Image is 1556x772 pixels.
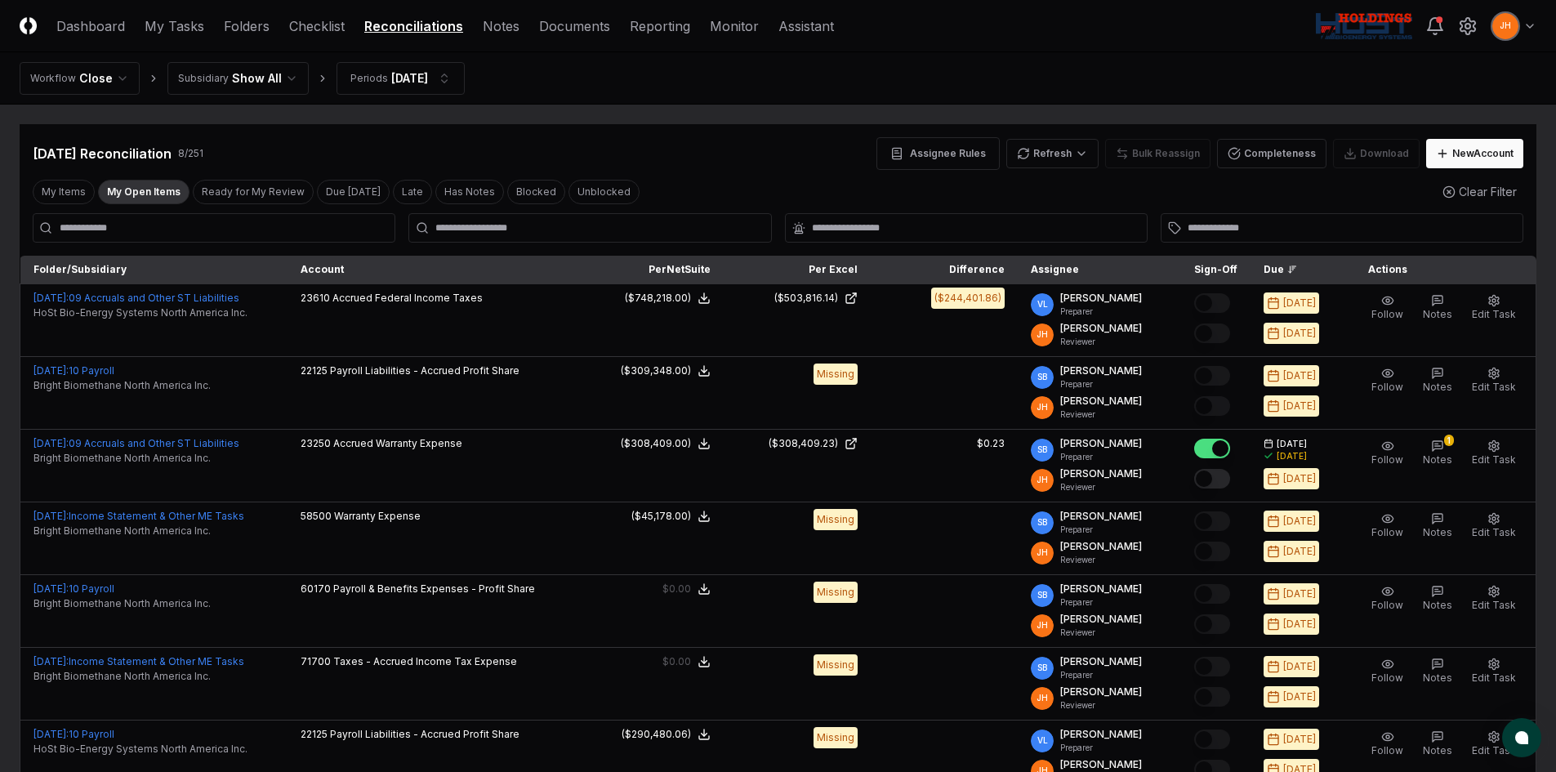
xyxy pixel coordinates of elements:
[1368,291,1407,325] button: Follow
[332,292,483,304] span: Accrued Federal Income Taxes
[33,180,95,204] button: My Items
[364,16,463,36] a: Reconciliations
[724,256,871,284] th: Per Excel
[33,364,69,377] span: [DATE] :
[1283,732,1316,747] div: [DATE]
[1371,453,1403,466] span: Follow
[1469,291,1519,325] button: Edit Task
[1371,672,1403,684] span: Follow
[1277,438,1307,450] span: [DATE]
[814,582,858,603] div: Missing
[1037,734,1048,747] span: VL
[33,669,211,684] span: Bright Biomethane North America Inc.
[1060,524,1142,536] p: Preparer
[333,655,517,667] span: Taxes - Accrued Income Tax Expense
[1060,291,1142,306] p: [PERSON_NAME]
[1283,544,1316,559] div: [DATE]
[301,582,331,595] span: 60170
[539,16,610,36] a: Documents
[1436,176,1523,207] button: Clear Filter
[621,436,711,451] button: ($308,409.00)
[662,582,691,596] div: $0.00
[1502,718,1541,757] button: atlas-launcher
[621,436,691,451] div: ($308,409.00)
[1060,627,1142,639] p: Reviewer
[33,582,114,595] a: [DATE]:10 Payroll
[1060,612,1142,627] p: [PERSON_NAME]
[1194,293,1230,313] button: Mark complete
[1194,366,1230,386] button: Mark complete
[622,727,691,742] div: ($290,480.06)
[1037,401,1048,413] span: JH
[1060,757,1142,772] p: [PERSON_NAME]
[1420,291,1456,325] button: Notes
[1037,328,1048,341] span: JH
[33,378,211,393] span: Bright Biomethane North America Inc.
[301,728,328,740] span: 22125
[1469,364,1519,398] button: Edit Task
[1423,381,1452,393] span: Notes
[814,364,858,385] div: Missing
[301,655,331,667] span: 71700
[33,144,172,163] div: [DATE] Reconciliation
[178,71,229,86] div: Subsidiary
[1060,436,1142,451] p: [PERSON_NAME]
[33,510,69,522] span: [DATE] :
[33,437,69,449] span: [DATE] :
[1283,399,1316,413] div: [DATE]
[769,436,838,451] div: ($308,409.23)
[662,654,691,669] div: $0.00
[1037,547,1048,559] span: JH
[1018,256,1181,284] th: Assignee
[1194,730,1230,749] button: Mark complete
[662,582,711,596] button: $0.00
[1371,599,1403,611] span: Follow
[631,509,711,524] button: ($45,178.00)
[393,180,432,204] button: Late
[1264,262,1329,277] div: Due
[483,16,519,36] a: Notes
[1426,139,1523,168] button: NewAccount
[1368,654,1407,689] button: Follow
[1472,672,1516,684] span: Edit Task
[1194,511,1230,531] button: Mark complete
[33,364,114,377] a: [DATE]:10 Payroll
[577,256,724,284] th: Per NetSuite
[193,180,314,204] button: Ready for My Review
[1423,599,1452,611] span: Notes
[1037,662,1047,674] span: SB
[1355,262,1523,277] div: Actions
[1283,296,1316,310] div: [DATE]
[625,291,691,306] div: ($748,218.00)
[662,654,711,669] button: $0.00
[1472,744,1516,756] span: Edit Task
[20,62,465,95] nav: breadcrumb
[33,655,69,667] span: [DATE] :
[289,16,345,36] a: Checklist
[507,180,565,204] button: Blocked
[1194,542,1230,561] button: Mark complete
[1037,444,1047,456] span: SB
[350,71,388,86] div: Periods
[337,62,465,95] button: Periods[DATE]
[1423,453,1452,466] span: Notes
[1472,308,1516,320] span: Edit Task
[1060,364,1142,378] p: [PERSON_NAME]
[1368,364,1407,398] button: Follow
[1420,436,1456,471] button: 1Notes
[621,364,711,378] button: ($309,348.00)
[1368,509,1407,543] button: Follow
[145,16,204,36] a: My Tasks
[1472,381,1516,393] span: Edit Task
[1371,526,1403,538] span: Follow
[301,510,332,522] span: 58500
[814,509,858,530] div: Missing
[1060,509,1142,524] p: [PERSON_NAME]
[1277,450,1307,462] div: [DATE]
[1452,146,1514,161] div: New Account
[1060,539,1142,554] p: [PERSON_NAME]
[1420,364,1456,398] button: Notes
[1037,298,1048,310] span: VL
[333,582,535,595] span: Payroll & Benefits Expenses - Profit Share
[1283,617,1316,631] div: [DATE]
